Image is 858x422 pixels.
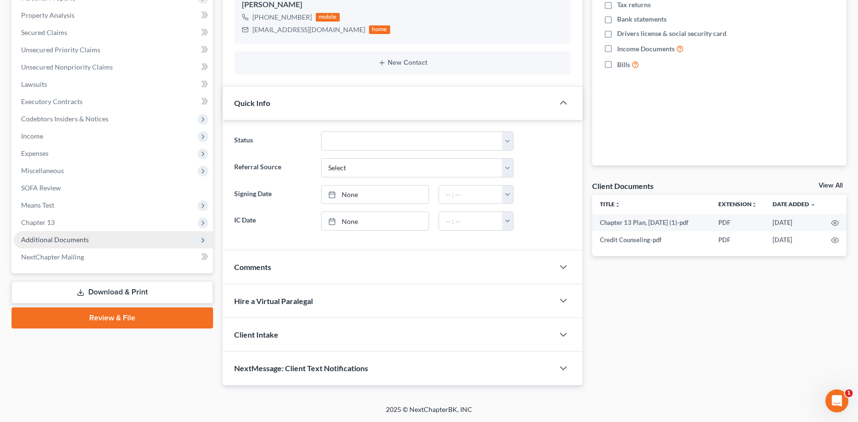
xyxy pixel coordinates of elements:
i: unfold_more [615,202,620,208]
iframe: Intercom live chat [825,389,848,412]
span: Comments [234,262,271,271]
i: expand_more [810,202,816,208]
span: NextChapter Mailing [21,253,84,261]
td: Credit Counseling-pdf [592,231,711,248]
span: Bills [617,60,630,70]
span: 1 [845,389,853,397]
div: [PHONE_NUMBER] [252,12,312,22]
a: View All [819,182,843,189]
span: Unsecured Nonpriority Claims [21,63,113,71]
a: Date Added expand_more [773,200,816,208]
input: -- : -- [439,212,502,230]
a: Secured Claims [13,24,213,41]
td: Chapter 13 Plan, [DATE] (1)-pdf [592,214,711,231]
div: home [369,25,390,34]
div: Client Documents [592,181,654,191]
td: [DATE] [765,231,823,248]
span: Property Analysis [21,11,74,19]
a: Property Analysis [13,7,213,24]
span: Additional Documents [21,235,89,244]
button: New Contact [242,59,563,67]
a: Lawsuits [13,76,213,93]
span: Drivers license & social security card [617,29,727,38]
span: Hire a Virtual Paralegal [234,296,313,305]
span: Client Intake [234,330,278,339]
span: Chapter 13 [21,218,55,226]
div: 2025 © NextChapterBK, INC [155,405,703,422]
td: [DATE] [765,214,823,231]
span: Executory Contracts [21,97,83,105]
span: Codebtors Insiders & Notices [21,115,108,123]
span: Income [21,132,43,140]
div: mobile [316,13,340,22]
a: Review & File [12,307,213,328]
span: Income Documents [617,44,675,54]
td: PDF [711,214,765,231]
a: Download & Print [12,281,213,304]
span: Means Test [21,201,54,209]
span: Unsecured Priority Claims [21,46,100,54]
span: Bank statements [617,14,667,24]
label: Status [229,131,316,151]
input: -- : -- [439,186,502,204]
label: IC Date [229,211,316,231]
span: Secured Claims [21,28,67,36]
i: unfold_more [751,202,757,208]
a: SOFA Review [13,179,213,197]
a: Extensionunfold_more [718,200,757,208]
span: NextMessage: Client Text Notifications [234,363,368,373]
a: Titleunfold_more [600,200,620,208]
span: Lawsuits [21,80,47,88]
span: Expenses [21,149,48,157]
label: Referral Source [229,158,316,177]
a: None [322,212,429,230]
a: Unsecured Nonpriority Claims [13,59,213,76]
div: [EMAIL_ADDRESS][DOMAIN_NAME] [252,25,365,35]
span: Quick Info [234,98,270,107]
a: Unsecured Priority Claims [13,41,213,59]
a: Executory Contracts [13,93,213,110]
a: None [322,186,429,204]
td: PDF [711,231,765,248]
span: SOFA Review [21,184,61,192]
span: Miscellaneous [21,166,64,175]
label: Signing Date [229,185,316,204]
a: NextChapter Mailing [13,248,213,266]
